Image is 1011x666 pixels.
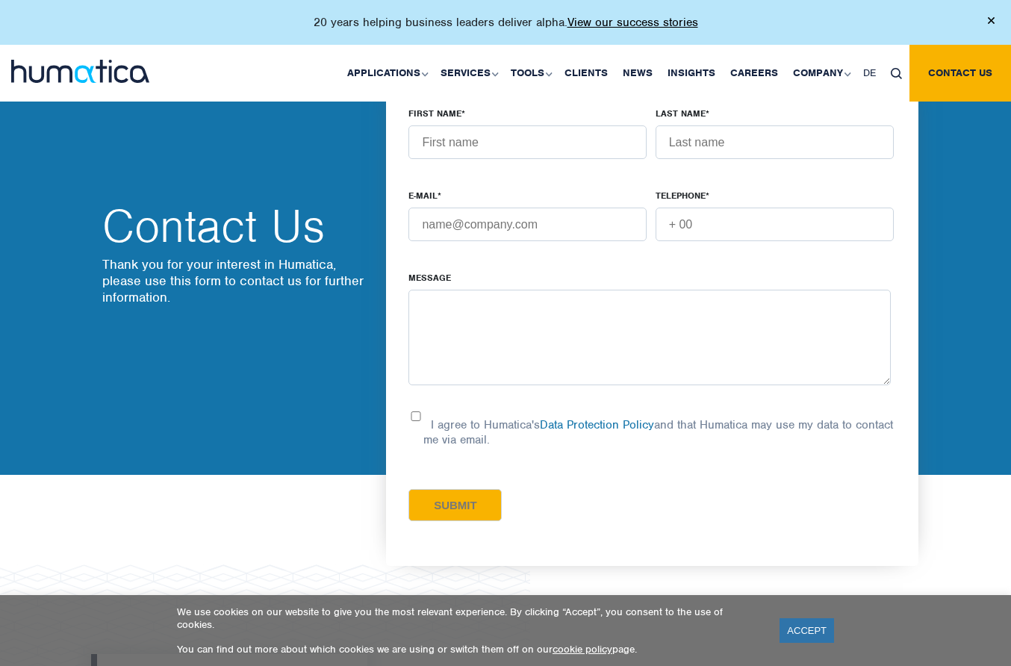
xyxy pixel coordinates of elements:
input: name@company.com [408,208,647,241]
span: FIRST NAME [408,108,461,119]
input: Submit [408,489,502,521]
p: We use cookies on our website to give you the most relevant experience. By clicking “Accept”, you... [177,606,761,631]
input: First name [408,125,647,159]
span: TELEPHONE [656,190,706,202]
a: Careers [723,45,786,102]
input: + 00 [656,208,894,241]
input: Last name [656,125,894,159]
a: Services [433,45,503,102]
span: DE [863,66,876,79]
img: search_icon [891,68,902,79]
h2: Contact Us [102,204,371,249]
img: logo [11,60,149,83]
a: News [615,45,660,102]
a: cookie policy [553,643,612,656]
a: Tools [503,45,557,102]
p: You can find out more about which cookies we are using or switch them off on our page. [177,643,761,656]
span: E-MAIL [408,190,438,202]
span: LAST NAME [656,108,706,119]
a: Company [786,45,856,102]
p: 20 years helping business leaders deliver alpha. [314,15,698,30]
p: Thank you for your interest in Humatica, please use this form to contact us for further information. [102,256,371,305]
input: I agree to Humatica'sData Protection Policyand that Humatica may use my data to contact me via em... [408,411,423,421]
a: Insights [660,45,723,102]
a: Contact us [909,45,1011,102]
a: ACCEPT [780,618,834,643]
p: I agree to Humatica's and that Humatica may use my data to contact me via email. [423,417,893,447]
span: Message [408,272,451,284]
a: Clients [557,45,615,102]
a: Data Protection Policy [540,417,654,432]
a: DE [856,45,883,102]
a: View our success stories [567,15,698,30]
a: Applications [340,45,433,102]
